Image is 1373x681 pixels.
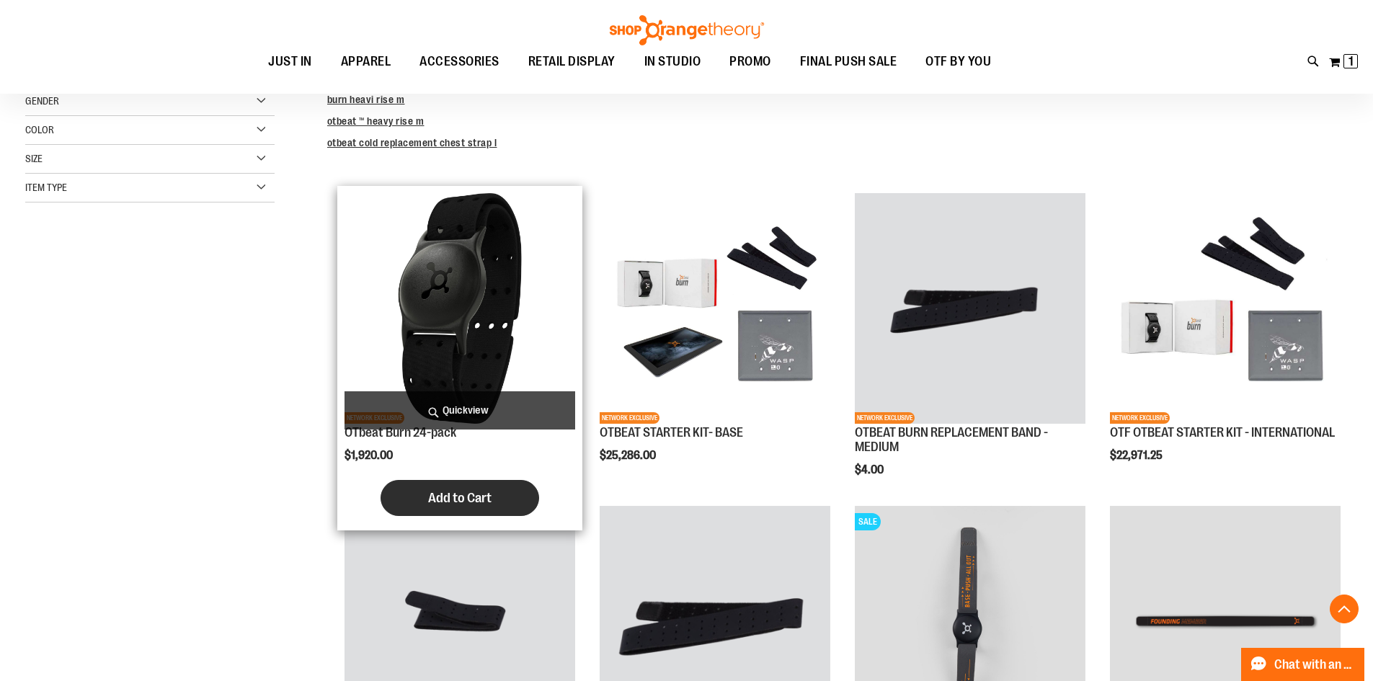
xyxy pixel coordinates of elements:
[327,94,405,105] a: burn heavi rise m
[855,463,886,476] span: $4.00
[345,449,395,462] span: $1,920.00
[25,182,67,193] span: Item Type
[800,45,897,78] span: FINAL PUSH SALE
[345,425,456,440] a: OTbeat Burn 24-pack
[600,425,743,440] a: OTBEAT STARTER KIT- BASE
[1110,193,1341,426] a: OTF OTBEAT STARTER KIT - INTERNATIONALNETWORK EXCLUSIVE
[345,193,575,426] a: OTbeat Burn 24-packNETWORK EXCLUSIVE
[25,124,54,135] span: Color
[1110,425,1335,440] a: OTF OTBEAT STARTER KIT - INTERNATIONAL
[600,193,830,426] a: OTBEAT STARTER KIT- BASENETWORK EXCLUSIVE
[268,45,312,78] span: JUST IN
[1103,186,1348,499] div: product
[327,137,497,148] a: otbeat cold replacement chest strap l
[848,186,1093,512] div: product
[337,186,582,530] div: product
[1241,648,1365,681] button: Chat with an Expert
[25,153,43,164] span: Size
[345,391,575,429] a: Quickview
[341,45,391,78] span: APPAREL
[592,186,837,499] div: product
[600,193,830,424] img: OTBEAT STARTER KIT- BASE
[1274,658,1356,672] span: Chat with an Expert
[855,412,915,424] span: NETWORK EXCLUSIVE
[644,45,701,78] span: IN STUDIO
[428,490,492,506] span: Add to Cart
[600,449,658,462] span: $25,286.00
[1330,595,1359,623] button: Back To Top
[345,193,575,424] img: OTbeat Burn 24-pack
[528,45,616,78] span: RETAIL DISPLAY
[419,45,499,78] span: ACCESSORIES
[600,412,659,424] span: NETWORK EXCLUSIVE
[381,480,539,516] button: Add to Cart
[855,193,1085,424] img: Product image for OTBEAT BURN REPLACEMENT BAND - MEDIUM
[855,193,1085,426] a: Product image for OTBEAT BURN REPLACEMENT BAND - MEDIUMNETWORK EXCLUSIVE
[855,513,881,530] span: SALE
[855,425,1048,454] a: OTBEAT BURN REPLACEMENT BAND - MEDIUM
[608,15,766,45] img: Shop Orangetheory
[1348,54,1354,68] span: 1
[729,45,771,78] span: PROMO
[1110,412,1170,424] span: NETWORK EXCLUSIVE
[1110,449,1165,462] span: $22,971.25
[925,45,991,78] span: OTF BY YOU
[1110,193,1341,424] img: OTF OTBEAT STARTER KIT - INTERNATIONAL
[25,95,59,107] span: Gender
[327,115,425,127] a: otbeat ™ heavy rise m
